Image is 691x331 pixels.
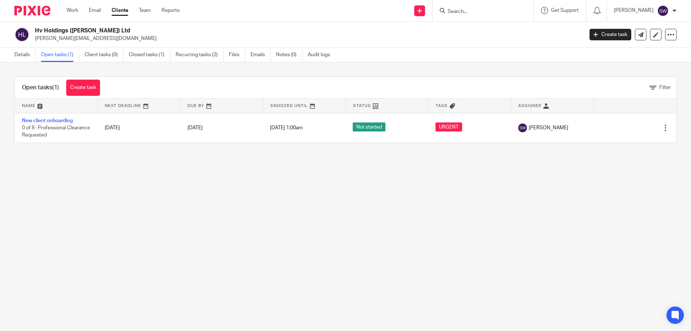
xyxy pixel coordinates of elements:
span: (1) [52,85,59,90]
h2: Hv Holdings ([PERSON_NAME]) Ltd [35,27,470,35]
img: Pixie [14,6,50,15]
a: Team [139,7,151,14]
a: Clients [112,7,128,14]
a: Reports [162,7,180,14]
a: New client onboarding [22,118,73,123]
img: svg%3E [518,124,527,132]
h1: Open tasks [22,84,59,91]
span: Tags [435,104,448,108]
a: Client tasks (0) [85,48,123,62]
span: [DATE] 1:00am [270,125,303,130]
td: [DATE] [98,113,180,143]
span: Status [353,104,371,108]
a: Files [229,48,245,62]
a: Closed tasks (1) [129,48,170,62]
a: Audit logs [308,48,335,62]
a: Notes (0) [276,48,302,62]
input: Search [447,9,512,15]
a: Create task [590,29,631,40]
img: svg%3E [657,5,669,17]
p: [PERSON_NAME] [614,7,654,14]
img: svg%3E [14,27,30,42]
span: Get Support [551,8,579,13]
span: URGENT [435,122,462,131]
span: [PERSON_NAME] [529,124,568,131]
a: Work [67,7,78,14]
span: Snoozed Until [270,104,308,108]
a: Email [89,7,101,14]
a: Open tasks (1) [41,48,79,62]
a: Emails [250,48,271,62]
span: [DATE] [188,125,203,130]
a: Recurring tasks (2) [176,48,223,62]
a: Details [14,48,36,62]
span: 0 of 8 · Professional Clearance Requested [22,125,90,138]
a: Create task [66,80,100,96]
span: Not started [353,122,385,131]
p: [PERSON_NAME][EMAIL_ADDRESS][DOMAIN_NAME] [35,35,579,42]
span: Filter [659,85,671,90]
